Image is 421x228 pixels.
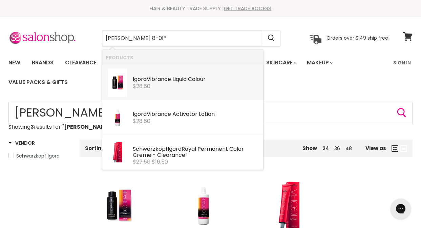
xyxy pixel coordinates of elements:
[27,56,59,70] a: Brands
[389,56,415,70] a: Sign In
[262,30,280,46] button: Search
[133,111,260,118] div: Vibrance Activator Lotion
[133,117,150,125] span: $28.60
[3,56,25,70] a: New
[108,68,127,97] img: igora_vibrance_colour_200x.jpg
[8,140,35,146] h3: Vendor
[102,100,263,135] li: Products: Igora Vibrance Activator Lotion
[3,53,389,92] ul: Main menu
[327,35,390,41] p: Orders over $149 ship free!
[133,110,147,118] b: Igora
[302,145,317,152] span: Show
[8,152,71,160] a: Schwarzkopf Igora
[133,158,150,166] s: $27.50
[85,145,105,151] label: Sorting
[64,123,131,131] strong: [PERSON_NAME]* 8-01*
[365,145,386,151] span: View as
[8,102,413,124] input: Search
[322,145,329,152] a: 24
[102,30,262,46] input: Search
[396,107,407,118] button: Search
[387,196,414,221] iframe: Gorgias live chat messenger
[133,75,147,83] b: Igora
[30,123,34,131] strong: 3
[345,145,352,152] a: 48
[334,145,340,152] a: 36
[108,138,127,167] img: schwarzkopf-igora-hair-color-2-1oz-4_gif_82464b88-940c-49e9-8a59-d2e7d2ba8228_200x.jpg
[133,82,150,90] span: $28.60
[302,56,337,70] a: Makeup
[108,103,127,132] img: Vibrance_lotion_200x.jpg
[16,152,60,159] span: Schwarzkopf Igora
[8,124,413,130] p: Showing results for " "
[102,50,263,65] li: Products
[60,56,102,70] a: Clearance
[102,30,280,46] form: Product
[168,145,182,153] b: Igora
[152,158,168,166] span: $16.50
[224,5,271,12] a: GET TRADE ACCESS
[102,65,263,100] li: Products: Igora Vibrance Liquid Colour
[8,102,413,124] form: Product
[102,135,263,170] li: Products: Schwarzkopf Igora Royal Permanent Color Creme - Clearance!
[133,76,260,83] div: Vibrance Liquid Colour
[261,56,300,70] a: Skincare
[133,146,260,159] div: Schwarzkopf Royal Permanent Color Creme - Clearance!
[3,75,73,89] a: Value Packs & Gifts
